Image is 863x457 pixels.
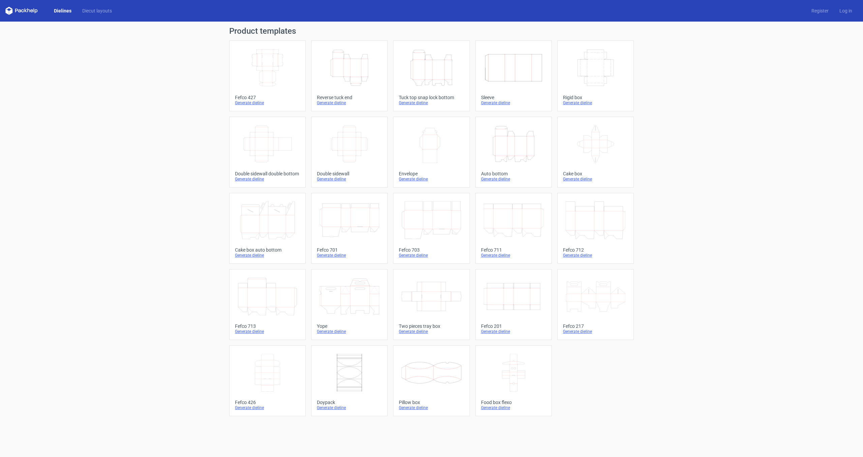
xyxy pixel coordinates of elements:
div: Reverse tuck end [317,95,382,100]
a: SleeveGenerate dieline [475,40,552,111]
a: Auto bottomGenerate dieline [475,117,552,188]
a: Fefco 201Generate dieline [475,269,552,340]
a: Cake box auto bottomGenerate dieline [229,193,306,264]
div: Generate dieline [481,100,546,106]
div: Generate dieline [399,176,464,182]
div: Two pieces tray box [399,323,464,329]
div: Generate dieline [317,405,382,410]
div: Generate dieline [481,253,546,258]
a: Log in [834,7,858,14]
div: Generate dieline [235,100,300,106]
div: Generate dieline [235,329,300,334]
div: Double sidewall [317,171,382,176]
div: Generate dieline [399,405,464,410]
div: Envelope [399,171,464,176]
div: Pillow box [399,400,464,405]
div: Generate dieline [481,405,546,410]
div: Generate dieline [563,253,628,258]
div: Food box flexo [481,400,546,405]
div: Fefco 711 [481,247,546,253]
div: Tuck top snap lock bottom [399,95,464,100]
a: Rigid boxGenerate dieline [557,40,634,111]
div: Fefco 426 [235,400,300,405]
a: Double sidewallGenerate dieline [311,117,388,188]
div: Generate dieline [317,100,382,106]
div: Generate dieline [563,176,628,182]
div: Generate dieline [399,100,464,106]
div: Sleeve [481,95,546,100]
a: EnvelopeGenerate dieline [393,117,470,188]
a: Fefco 427Generate dieline [229,40,306,111]
div: Fefco 703 [399,247,464,253]
a: Fefco 426Generate dieline [229,345,306,416]
a: Two pieces tray boxGenerate dieline [393,269,470,340]
div: Cake box [563,171,628,176]
a: Fefco 713Generate dieline [229,269,306,340]
a: Food box flexoGenerate dieline [475,345,552,416]
div: Generate dieline [481,176,546,182]
a: Register [806,7,834,14]
div: Fefco 713 [235,323,300,329]
div: Doypack [317,400,382,405]
a: Fefco 711Generate dieline [475,193,552,264]
div: Generate dieline [481,329,546,334]
a: Pillow boxGenerate dieline [393,345,470,416]
a: Tuck top snap lock bottomGenerate dieline [393,40,470,111]
div: Generate dieline [317,253,382,258]
a: Double sidewall double bottomGenerate dieline [229,117,306,188]
div: Fefco 712 [563,247,628,253]
a: DoypackGenerate dieline [311,345,388,416]
div: Generate dieline [235,253,300,258]
a: YopeGenerate dieline [311,269,388,340]
a: Fefco 217Generate dieline [557,269,634,340]
div: Double sidewall double bottom [235,171,300,176]
a: Fefco 701Generate dieline [311,193,388,264]
div: Rigid box [563,95,628,100]
div: Fefco 701 [317,247,382,253]
div: Generate dieline [399,329,464,334]
div: Auto bottom [481,171,546,176]
div: Generate dieline [235,405,300,410]
div: Generate dieline [317,329,382,334]
h1: Product templates [229,27,634,35]
a: Diecut layouts [77,7,117,14]
div: Yope [317,323,382,329]
a: Dielines [49,7,77,14]
a: Fefco 703Generate dieline [393,193,470,264]
div: Fefco 427 [235,95,300,100]
div: Generate dieline [563,329,628,334]
div: Generate dieline [235,176,300,182]
div: Cake box auto bottom [235,247,300,253]
a: Fefco 712Generate dieline [557,193,634,264]
div: Fefco 201 [481,323,546,329]
div: Generate dieline [317,176,382,182]
a: Cake boxGenerate dieline [557,117,634,188]
a: Reverse tuck endGenerate dieline [311,40,388,111]
div: Fefco 217 [563,323,628,329]
div: Generate dieline [563,100,628,106]
div: Generate dieline [399,253,464,258]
